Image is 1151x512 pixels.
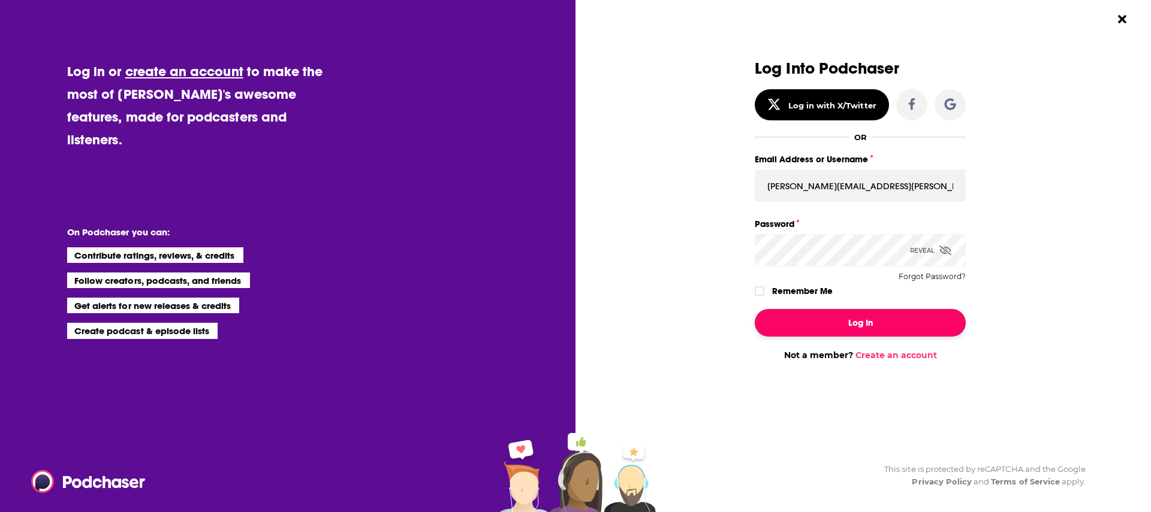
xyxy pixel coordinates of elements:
button: Log In [755,309,966,337]
label: Remember Me [772,283,833,299]
button: Close Button [1111,8,1134,31]
label: Password [755,216,966,232]
a: Create an account [855,350,937,360]
a: Podchaser - Follow, Share and Rate Podcasts [31,470,137,493]
a: Privacy Policy [912,477,972,486]
img: Podchaser - Follow, Share and Rate Podcasts [31,470,146,493]
div: Not a member? [755,350,966,360]
label: Email Address or Username [755,152,966,167]
input: Email Address or Username [755,169,966,202]
a: create an account [125,63,243,80]
div: OR [854,132,867,142]
div: Reveal [910,234,951,266]
li: Create podcast & episode lists [67,323,218,338]
li: Get alerts for new releases & credits [67,298,239,313]
div: This site is protected by reCAPTCHA and the Google and apply. [875,463,1086,488]
button: Forgot Password? [899,272,966,281]
button: Log in with X/Twitter [755,89,889,120]
a: Terms of Service [991,477,1060,486]
h3: Log Into Podchaser [755,60,966,77]
li: Contribute ratings, reviews, & credits [67,247,243,263]
li: On Podchaser you can: [67,226,307,238]
div: Log in with X/Twitter [788,101,876,110]
li: Follow creators, podcasts, and friends [67,272,250,288]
